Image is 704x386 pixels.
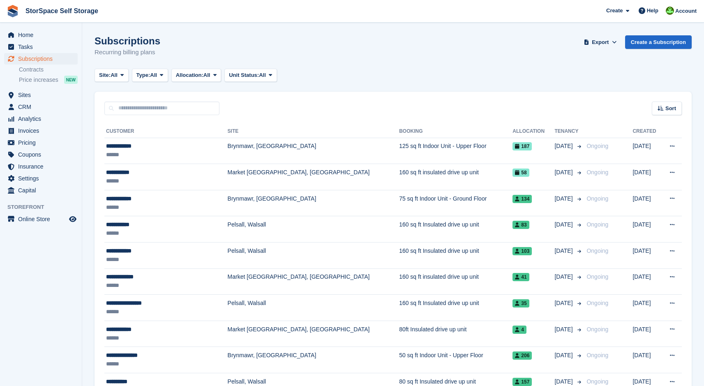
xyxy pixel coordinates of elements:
span: [DATE] [554,194,574,203]
span: [DATE] [554,220,574,229]
td: Market [GEOGRAPHIC_DATA], [GEOGRAPHIC_DATA] [228,321,399,347]
span: Online Store [18,213,67,225]
span: Ongoing [586,221,608,228]
span: Unit Status: [229,71,259,79]
td: [DATE] [632,190,661,216]
span: Storefront [7,203,82,211]
button: Export [582,35,619,49]
button: Type: All [132,69,168,82]
td: [DATE] [632,216,661,243]
span: Analytics [18,113,67,125]
td: 160 sq ft Insulated drive up unit [399,216,512,243]
span: Allocation: [176,71,203,79]
td: Brynmawr, [GEOGRAPHIC_DATA] [228,347,399,373]
td: Pelsall, Walsall [228,243,399,269]
img: stora-icon-8386f47178a22dfd0bd8f6a31ec36ba5ce8667c1dd55bd0f319d3a0aa187defe.svg [7,5,19,17]
span: Capital [18,185,67,196]
span: Sites [18,89,67,101]
span: Home [18,29,67,41]
span: Ongoing [586,195,608,202]
span: Insurance [18,161,67,172]
button: Unit Status: All [224,69,277,82]
td: 160 sq ft Insulated drive up unit [399,243,512,269]
a: Contracts [19,66,78,74]
span: Coupons [18,149,67,160]
a: menu [4,161,78,172]
td: Market [GEOGRAPHIC_DATA], [GEOGRAPHIC_DATA] [228,164,399,190]
td: Pelsall, Walsall [228,295,399,321]
th: Allocation [512,125,554,138]
th: Customer [104,125,228,138]
span: 103 [512,247,532,255]
td: [DATE] [632,321,661,347]
td: [DATE] [632,268,661,295]
a: menu [4,185,78,196]
td: [DATE] [632,295,661,321]
a: menu [4,53,78,65]
img: Jon Pace [666,7,674,15]
td: 125 sq ft Indoor Unit - Upper Floor [399,138,512,164]
span: Ongoing [586,169,608,176]
span: [DATE] [554,325,574,334]
span: Help [647,7,658,15]
a: menu [4,101,78,113]
span: Settings [18,173,67,184]
p: Recurring billing plans [95,48,160,57]
th: Created [632,125,661,138]
div: NEW [64,76,78,84]
th: Site [228,125,399,138]
a: menu [4,113,78,125]
span: All [150,71,157,79]
span: 157 [512,378,532,386]
button: Allocation: All [171,69,222,82]
a: Preview store [68,214,78,224]
td: 160 sq ft insulated drive up unit [399,268,512,295]
span: Account [675,7,697,15]
span: 41 [512,273,529,281]
h1: Subscriptions [95,35,160,46]
span: 187 [512,142,532,150]
span: Ongoing [586,326,608,333]
span: All [111,71,118,79]
span: Price increases [19,76,58,84]
td: 75 sq ft Indoor Unit - Ground Floor [399,190,512,216]
span: Ongoing [586,273,608,280]
td: [DATE] [632,347,661,373]
td: Pelsall, Walsall [228,216,399,243]
span: [DATE] [554,273,574,281]
td: [DATE] [632,138,661,164]
td: Market [GEOGRAPHIC_DATA], [GEOGRAPHIC_DATA] [228,268,399,295]
span: Sort [665,104,676,113]
span: Ongoing [586,143,608,149]
span: Subscriptions [18,53,67,65]
span: Invoices [18,125,67,136]
span: Ongoing [586,352,608,358]
span: Type: [136,71,150,79]
span: Ongoing [586,247,608,254]
span: [DATE] [554,247,574,255]
span: [DATE] [554,142,574,150]
a: menu [4,41,78,53]
a: menu [4,213,78,225]
th: Booking [399,125,512,138]
span: [DATE] [554,299,574,307]
td: 160 sq ft insulated drive up unit [399,164,512,190]
span: Export [592,38,609,46]
span: CRM [18,101,67,113]
span: [DATE] [554,351,574,360]
span: [DATE] [554,168,574,177]
th: Tenancy [554,125,583,138]
a: menu [4,149,78,160]
span: Create [606,7,623,15]
span: 83 [512,221,529,229]
span: [DATE] [554,377,574,386]
span: All [203,71,210,79]
td: [DATE] [632,243,661,269]
span: 35 [512,299,529,307]
a: menu [4,125,78,136]
span: Pricing [18,137,67,148]
span: Tasks [18,41,67,53]
span: 206 [512,351,532,360]
a: menu [4,137,78,148]
a: menu [4,173,78,184]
